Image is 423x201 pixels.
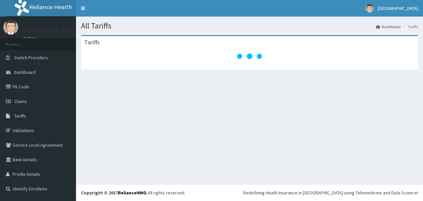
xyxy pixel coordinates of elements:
[378,5,418,11] span: [GEOGRAPHIC_DATA]
[81,22,418,30] h1: All Tariffs
[3,20,18,35] img: User Image
[23,27,78,33] p: [GEOGRAPHIC_DATA]
[401,24,418,29] li: Tariffs
[14,55,48,61] span: Switch Providers
[14,98,27,104] span: Claims
[81,190,148,196] strong: Copyright © 2017 .
[14,113,26,119] span: Tariffs
[243,189,418,196] div: Redefining Heath Insurance in [GEOGRAPHIC_DATA] using Telemedicine and Data Science!
[376,24,401,29] a: Dashboard
[23,36,39,41] a: Online
[14,69,36,75] span: Dashboard
[365,4,374,13] img: User Image
[76,184,423,201] footer: All rights reserved.
[236,43,263,70] svg: audio-loading
[84,39,100,45] h3: Tariffs
[118,190,146,196] a: RelianceHMO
